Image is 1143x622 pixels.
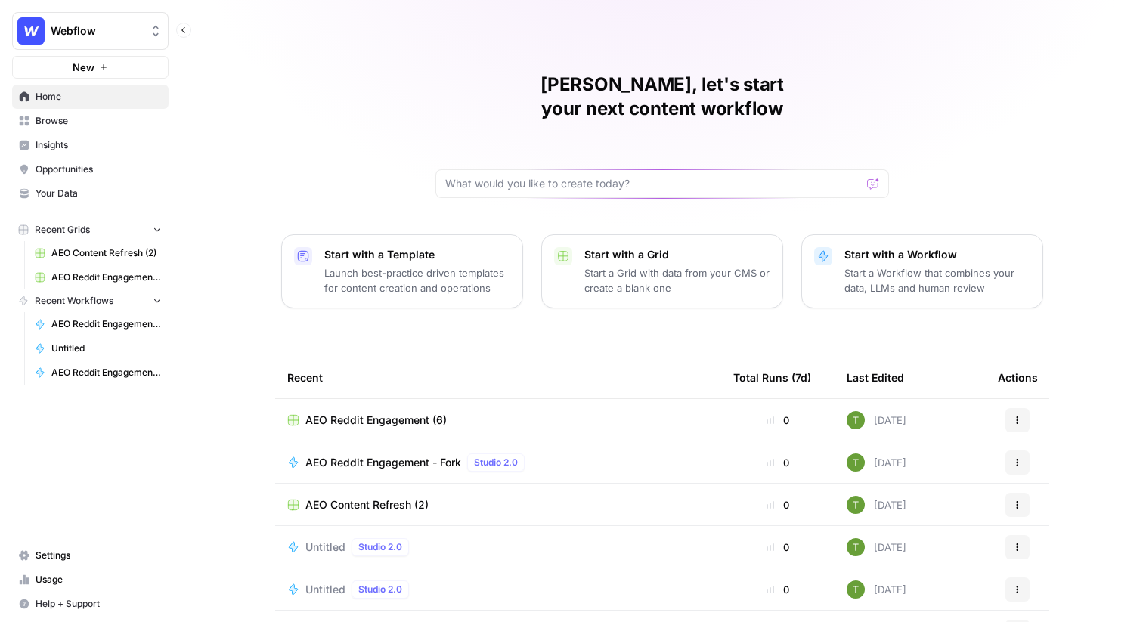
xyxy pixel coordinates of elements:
span: Webflow [51,23,142,39]
span: AEO Reddit Engagement - Fork [305,455,461,470]
a: UntitledStudio 2.0 [287,580,709,599]
button: Recent Workflows [12,289,169,312]
div: Total Runs (7d) [733,357,811,398]
p: Launch best-practice driven templates for content creation and operations [324,265,510,296]
span: AEO Reddit Engagement - Fork [51,317,162,331]
img: Webflow Logo [17,17,45,45]
span: Help + Support [36,597,162,611]
span: Browse [36,114,162,128]
span: AEO Content Refresh (2) [305,497,429,512]
div: [DATE] [847,453,906,472]
div: 0 [733,413,822,428]
a: AEO Reddit Engagement (6) [287,413,709,428]
span: Untitled [51,342,162,355]
span: New [73,60,94,75]
p: Start with a Template [324,247,510,262]
a: Usage [12,568,169,592]
a: AEO Reddit Engagement (6) [28,265,169,289]
a: Insights [12,133,169,157]
a: Your Data [12,181,169,206]
img: yba7bbzze900hr86j8rqqvfn473j [847,496,865,514]
span: Untitled [305,582,345,597]
a: AEO Content Refresh (2) [28,241,169,265]
div: [DATE] [847,538,906,556]
span: AEO Reddit Engagement (6) [305,413,447,428]
div: 0 [733,497,822,512]
button: Start with a WorkflowStart a Workflow that combines your data, LLMs and human review [801,234,1043,308]
p: Start with a Grid [584,247,770,262]
a: Untitled [28,336,169,361]
button: Start with a TemplateLaunch best-practice driven templates for content creation and operations [281,234,523,308]
button: Help + Support [12,592,169,616]
img: yba7bbzze900hr86j8rqqvfn473j [847,538,865,556]
a: AEO Reddit Engagement - ForkStudio 2.0 [287,453,709,472]
div: [DATE] [847,580,906,599]
img: yba7bbzze900hr86j8rqqvfn473j [847,453,865,472]
a: Browse [12,109,169,133]
button: Recent Grids [12,218,169,241]
a: UntitledStudio 2.0 [287,538,709,556]
a: Home [12,85,169,109]
button: Workspace: Webflow [12,12,169,50]
div: [DATE] [847,411,906,429]
a: AEO Reddit Engagement - Fork [28,361,169,385]
span: Studio 2.0 [474,456,518,469]
img: yba7bbzze900hr86j8rqqvfn473j [847,411,865,429]
button: New [12,56,169,79]
input: What would you like to create today? [445,176,861,191]
img: yba7bbzze900hr86j8rqqvfn473j [847,580,865,599]
span: Usage [36,573,162,586]
span: Studio 2.0 [358,583,402,596]
span: Home [36,90,162,104]
div: 0 [733,582,822,597]
span: AEO Reddit Engagement (6) [51,271,162,284]
a: Settings [12,543,169,568]
span: Opportunities [36,162,162,176]
span: Your Data [36,187,162,200]
span: AEO Reddit Engagement - Fork [51,366,162,379]
p: Start with a Workflow [844,247,1030,262]
div: Last Edited [847,357,904,398]
a: AEO Reddit Engagement - Fork [28,312,169,336]
div: Actions [998,357,1038,398]
span: Settings [36,549,162,562]
span: Insights [36,138,162,152]
div: 0 [733,455,822,470]
div: 0 [733,540,822,555]
span: AEO Content Refresh (2) [51,246,162,260]
a: AEO Content Refresh (2) [287,497,709,512]
span: Studio 2.0 [358,540,402,554]
div: [DATE] [847,496,906,514]
span: Recent Grids [35,223,90,237]
a: Opportunities [12,157,169,181]
button: Start with a GridStart a Grid with data from your CMS or create a blank one [541,234,783,308]
span: Untitled [305,540,345,555]
span: Recent Workflows [35,294,113,308]
p: Start a Workflow that combines your data, LLMs and human review [844,265,1030,296]
p: Start a Grid with data from your CMS or create a blank one [584,265,770,296]
div: Recent [287,357,709,398]
h1: [PERSON_NAME], let's start your next content workflow [435,73,889,121]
